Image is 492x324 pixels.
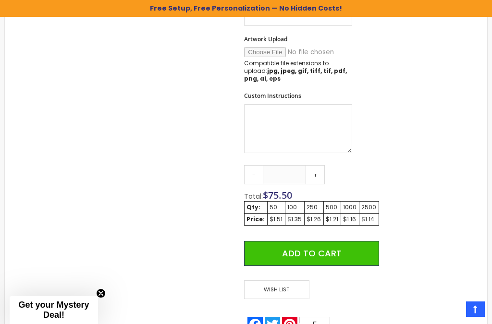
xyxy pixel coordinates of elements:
[244,92,301,100] span: Custom Instructions
[343,216,357,223] div: $1.16
[287,216,302,223] div: $1.35
[343,204,357,211] div: 1000
[263,189,292,202] span: $
[246,203,260,211] strong: Qty:
[326,204,339,211] div: 500
[270,216,283,223] div: $1.51
[282,247,342,259] span: Add to Cart
[361,204,377,211] div: 2500
[361,216,377,223] div: $1.14
[96,288,106,298] button: Close teaser
[244,280,311,299] a: Wish List
[244,35,287,43] span: Artwork Upload
[244,67,347,83] strong: jpg, jpeg, gif, tiff, tif, pdf, png, ai, eps
[244,60,352,83] p: Compatible file extensions to upload:
[244,165,263,184] a: -
[244,241,379,266] button: Add to Cart
[268,189,292,202] span: 75.50
[306,165,325,184] a: +
[10,296,98,324] div: Get your Mystery Deal!Close teaser
[307,204,321,211] div: 250
[466,301,485,317] a: Top
[246,215,265,223] strong: Price:
[244,192,263,201] span: Total:
[326,216,339,223] div: $1.21
[270,204,283,211] div: 50
[18,300,89,320] span: Get your Mystery Deal!
[307,216,321,223] div: $1.26
[244,280,309,299] span: Wish List
[287,204,302,211] div: 100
